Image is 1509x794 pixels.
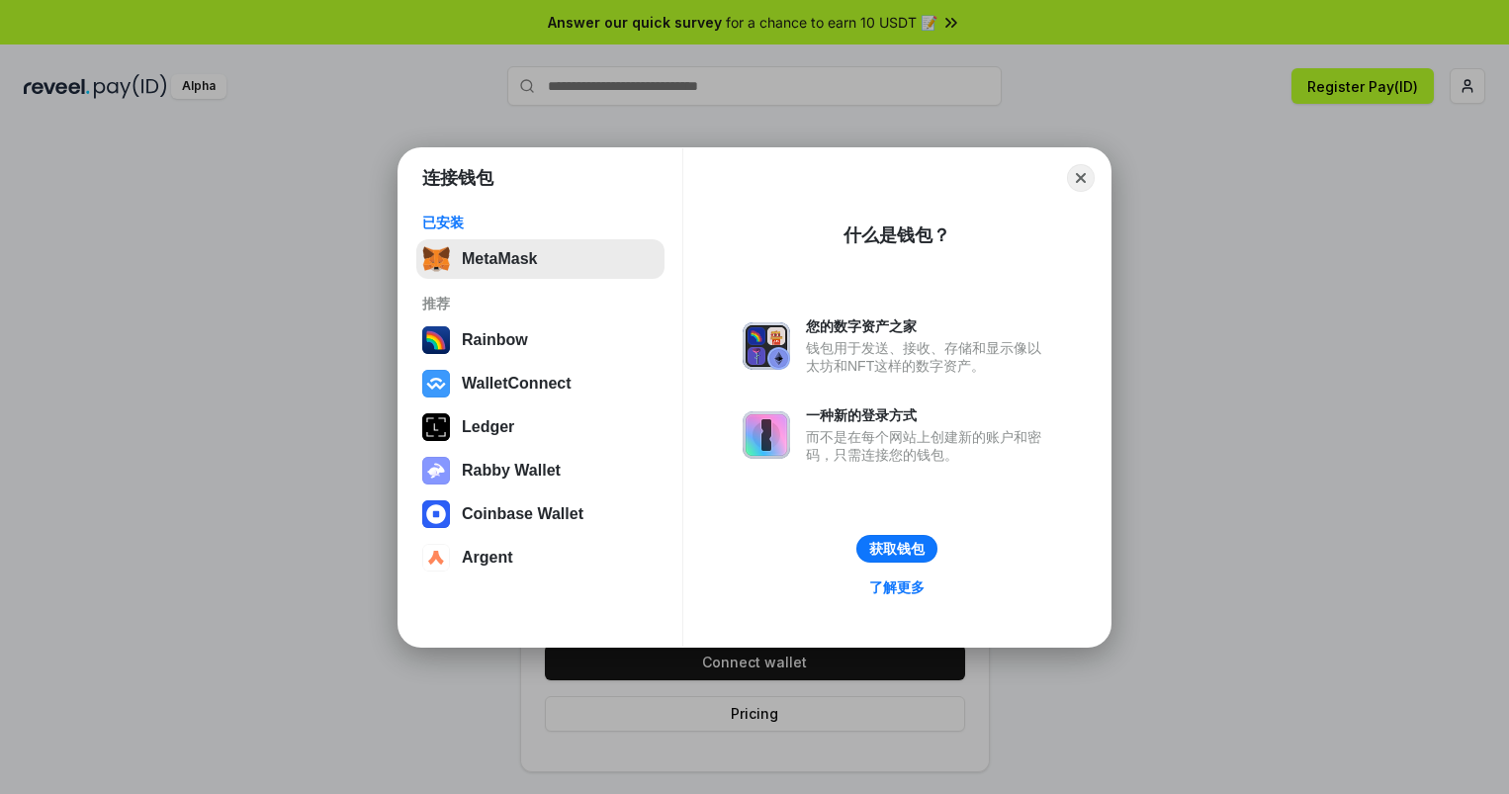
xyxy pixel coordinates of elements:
div: Argent [462,549,513,567]
div: 了解更多 [869,578,925,596]
img: svg+xml,%3Csvg%20width%3D%2228%22%20height%3D%2228%22%20viewBox%3D%220%200%2028%2028%22%20fill%3D... [422,544,450,572]
button: Ledger [416,407,665,447]
img: svg+xml,%3Csvg%20xmlns%3D%22http%3A%2F%2Fwww.w3.org%2F2000%2Fsvg%22%20width%3D%2228%22%20height%3... [422,413,450,441]
div: MetaMask [462,250,537,268]
div: 什么是钱包？ [843,223,950,247]
img: svg+xml,%3Csvg%20xmlns%3D%22http%3A%2F%2Fwww.w3.org%2F2000%2Fsvg%22%20fill%3D%22none%22%20viewBox... [422,457,450,485]
div: WalletConnect [462,375,572,393]
button: Argent [416,538,665,577]
img: svg+xml,%3Csvg%20xmlns%3D%22http%3A%2F%2Fwww.w3.org%2F2000%2Fsvg%22%20fill%3D%22none%22%20viewBox... [743,411,790,459]
button: 获取钱包 [856,535,937,563]
img: svg+xml,%3Csvg%20width%3D%2228%22%20height%3D%2228%22%20viewBox%3D%220%200%2028%2028%22%20fill%3D... [422,500,450,528]
button: Close [1067,164,1095,192]
img: svg+xml,%3Csvg%20fill%3D%22none%22%20height%3D%2233%22%20viewBox%3D%220%200%2035%2033%22%20width%... [422,245,450,273]
h1: 连接钱包 [422,166,493,190]
div: Ledger [462,418,514,436]
div: 推荐 [422,295,659,312]
div: 已安装 [422,214,659,231]
div: Rainbow [462,331,528,349]
img: svg+xml,%3Csvg%20width%3D%22120%22%20height%3D%22120%22%20viewBox%3D%220%200%20120%20120%22%20fil... [422,326,450,354]
div: 而不是在每个网站上创建新的账户和密码，只需连接您的钱包。 [806,428,1051,464]
div: 一种新的登录方式 [806,406,1051,424]
button: Coinbase Wallet [416,494,665,534]
button: WalletConnect [416,364,665,403]
div: 获取钱包 [869,540,925,558]
div: 钱包用于发送、接收、存储和显示像以太坊和NFT这样的数字资产。 [806,339,1051,375]
button: Rabby Wallet [416,451,665,490]
img: svg+xml,%3Csvg%20xmlns%3D%22http%3A%2F%2Fwww.w3.org%2F2000%2Fsvg%22%20fill%3D%22none%22%20viewBox... [743,322,790,370]
button: MetaMask [416,239,665,279]
div: 您的数字资产之家 [806,317,1051,335]
button: Rainbow [416,320,665,360]
div: Rabby Wallet [462,462,561,480]
img: svg+xml,%3Csvg%20width%3D%2228%22%20height%3D%2228%22%20viewBox%3D%220%200%2028%2028%22%20fill%3D... [422,370,450,397]
a: 了解更多 [857,574,936,600]
div: Coinbase Wallet [462,505,583,523]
